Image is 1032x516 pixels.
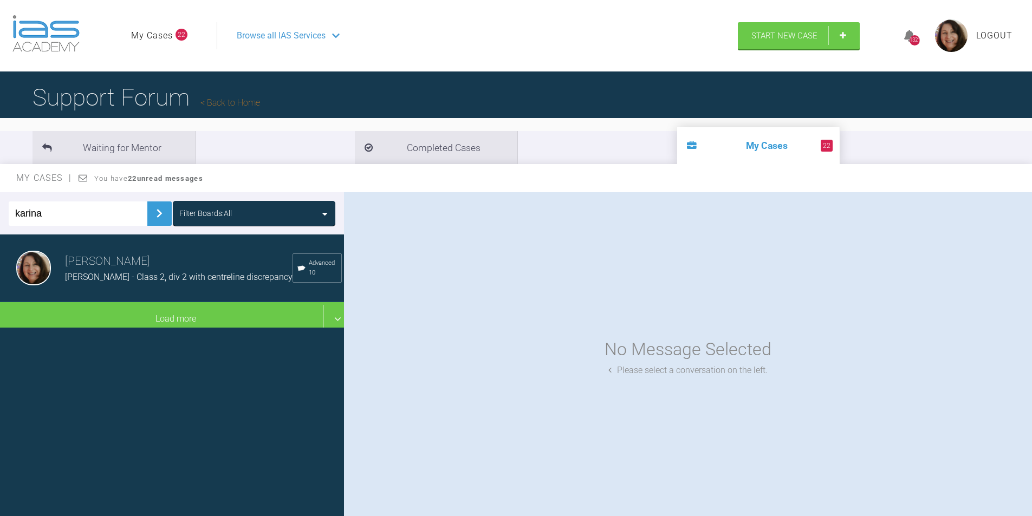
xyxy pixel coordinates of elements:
div: Filter Boards: All [179,207,232,219]
div: 1321 [910,35,920,45]
span: Start New Case [751,31,817,41]
a: Back to Home [200,97,260,108]
a: Start New Case [738,22,860,49]
span: [PERSON_NAME] - Class 2, div 2 with centreline discrepancy [65,272,293,282]
span: Browse all IAS Services [237,29,326,43]
span: My Cases [16,173,72,183]
li: Waiting for Mentor [33,131,195,164]
span: 22 [176,29,187,41]
li: My Cases [677,127,840,164]
strong: 22 unread messages [128,174,203,182]
img: profile.png [935,19,968,52]
img: logo-light.3e3ef733.png [12,15,80,52]
input: Enter Case ID or Title [9,201,147,226]
img: Lana Gilchrist [16,251,51,285]
a: My Cases [131,29,173,43]
a: Logout [976,29,1012,43]
span: Advanced 10 [309,258,337,278]
img: chevronRight.28bd32b0.svg [151,205,168,222]
span: 22 [821,140,833,152]
h3: [PERSON_NAME] [65,252,293,271]
div: No Message Selected [605,336,771,363]
h1: Support Forum [33,79,260,116]
span: You have [94,174,203,182]
div: Please select a conversation on the left. [608,363,768,377]
li: Completed Cases [355,131,517,164]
